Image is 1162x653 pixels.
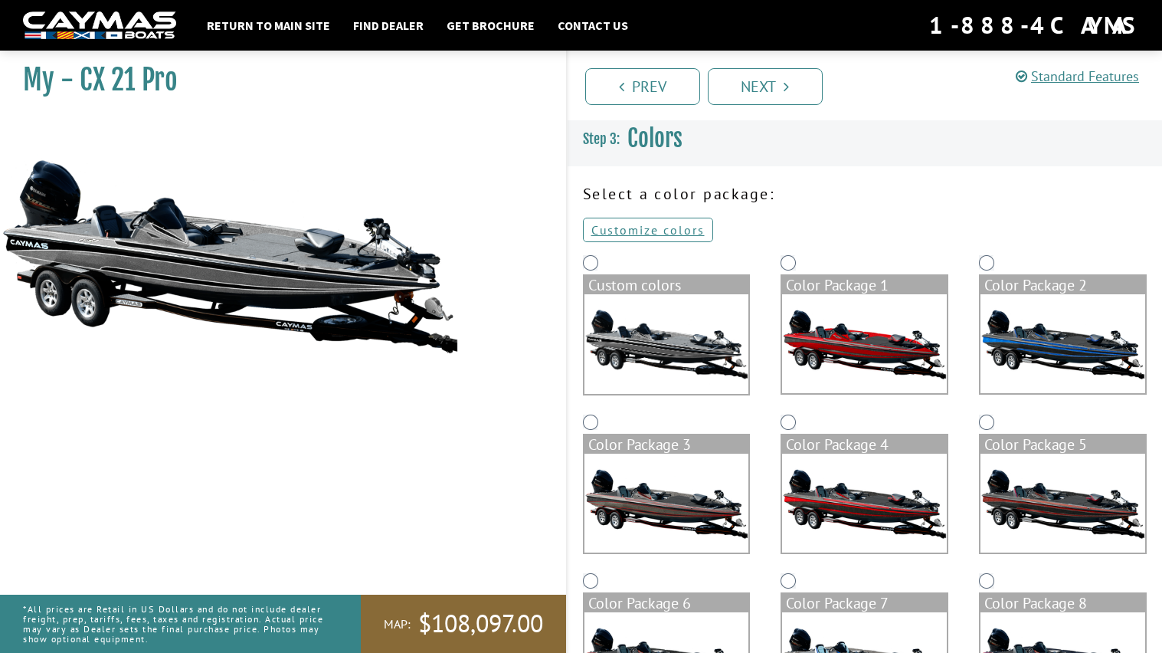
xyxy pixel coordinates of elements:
div: Color Package 3 [584,435,749,454]
span: MAP: [384,616,411,632]
p: Select a color package: [583,182,1147,205]
a: Customize colors [583,218,713,242]
img: color_package_282.png [782,294,947,393]
p: *All prices are Retail in US Dollars and do not include dealer freight, prep, tariffs, fees, taxe... [23,596,326,652]
a: Find Dealer [345,15,431,35]
div: Color Package 5 [980,435,1145,454]
div: Color Package 7 [782,594,947,612]
img: white-logo-c9c8dbefe5ff5ceceb0f0178aa75bf4bb51f6bca0971e226c86eb53dfe498488.png [23,11,176,40]
div: Color Package 8 [980,594,1145,612]
span: $108,097.00 [418,608,543,640]
div: Custom colors [584,276,749,294]
a: Get Brochure [439,15,542,35]
div: Color Package 6 [584,594,749,612]
a: Standard Features [1016,67,1139,85]
a: Next [708,68,823,105]
a: MAP:$108,097.00 [361,595,566,653]
a: Contact Us [550,15,636,35]
div: 1-888-4CAYMAS [929,8,1139,42]
img: color_package_285.png [782,454,947,553]
img: color_package_286.png [980,454,1145,553]
a: Return to main site [199,15,338,35]
img: color_package_283.png [980,294,1145,393]
a: Prev [585,68,700,105]
div: Color Package 4 [782,435,947,454]
div: Color Package 2 [980,276,1145,294]
div: Color Package 1 [782,276,947,294]
h1: My - CX 21 Pro [23,63,528,97]
img: cx-Base-Layer.png [584,294,749,394]
img: color_package_284.png [584,454,749,553]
